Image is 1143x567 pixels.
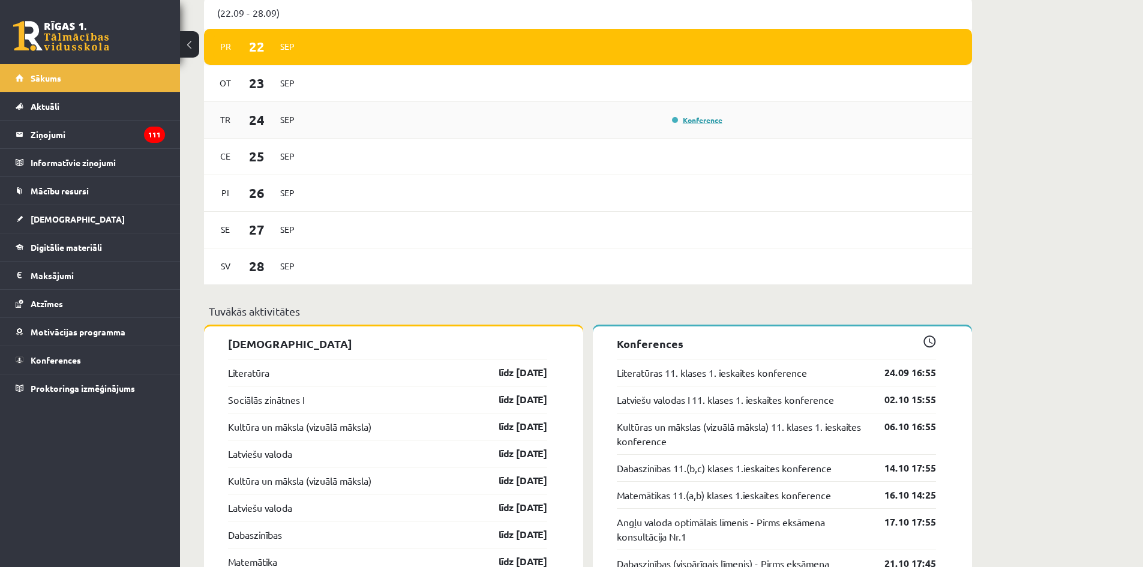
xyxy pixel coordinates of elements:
[866,515,936,529] a: 17.10 17:55
[16,64,165,92] a: Sākums
[213,37,238,56] span: Pr
[617,488,831,502] a: Matemātikas 11.(a,b) klases 1.ieskaites konference
[16,92,165,120] a: Aktuāli
[31,101,59,112] span: Aktuāli
[213,220,238,239] span: Se
[228,365,269,380] a: Literatūra
[144,127,165,143] i: 111
[213,74,238,92] span: Ot
[478,419,547,434] a: līdz [DATE]
[617,461,832,475] a: Dabaszinības 11.(b,c) klases 1.ieskaites konference
[275,37,300,56] span: Sep
[866,419,936,434] a: 06.10 16:55
[31,262,165,289] legend: Maksājumi
[238,183,275,203] span: 26
[228,527,282,542] a: Dabaszinības
[617,419,866,448] a: Kultūras un mākslas (vizuālā māksla) 11. klases 1. ieskaites konference
[213,184,238,202] span: Pi
[31,185,89,196] span: Mācību resursi
[16,177,165,205] a: Mācību resursi
[617,392,834,407] a: Latviešu valodas I 11. klases 1. ieskaites konference
[478,527,547,542] a: līdz [DATE]
[275,147,300,166] span: Sep
[228,473,371,488] a: Kultūra un māksla (vizuālā māksla)
[275,220,300,239] span: Sep
[31,121,165,148] legend: Ziņojumi
[31,73,61,83] span: Sākums
[16,205,165,233] a: [DEMOGRAPHIC_DATA]
[228,446,292,461] a: Latviešu valoda
[16,149,165,176] a: Informatīvie ziņojumi
[31,242,102,253] span: Digitālie materiāli
[31,149,165,176] legend: Informatīvie ziņojumi
[275,257,300,275] span: Sep
[478,365,547,380] a: līdz [DATE]
[275,110,300,129] span: Sep
[238,256,275,276] span: 28
[16,290,165,317] a: Atzīmes
[617,335,936,352] p: Konferences
[16,233,165,261] a: Digitālie materiāli
[228,419,371,434] a: Kultūra un māksla (vizuālā māksla)
[478,500,547,515] a: līdz [DATE]
[238,146,275,166] span: 25
[238,37,275,56] span: 22
[866,488,936,502] a: 16.10 14:25
[866,392,936,407] a: 02.10 15:55
[866,365,936,380] a: 24.09 16:55
[16,121,165,148] a: Ziņojumi111
[13,21,109,51] a: Rīgas 1. Tālmācības vidusskola
[228,335,547,352] p: [DEMOGRAPHIC_DATA]
[228,500,292,515] a: Latviešu valoda
[478,473,547,488] a: līdz [DATE]
[16,318,165,346] a: Motivācijas programma
[31,326,125,337] span: Motivācijas programma
[478,392,547,407] a: līdz [DATE]
[31,355,81,365] span: Konferences
[672,115,722,125] a: Konference
[275,74,300,92] span: Sep
[617,515,866,544] a: Angļu valoda optimālais līmenis - Pirms eksāmena konsultācija Nr.1
[31,298,63,309] span: Atzīmes
[238,110,275,130] span: 24
[16,346,165,374] a: Konferences
[209,303,967,319] p: Tuvākās aktivitātes
[213,147,238,166] span: Ce
[275,184,300,202] span: Sep
[228,392,304,407] a: Sociālās zinātnes I
[238,73,275,93] span: 23
[31,383,135,394] span: Proktoringa izmēģinājums
[16,374,165,402] a: Proktoringa izmēģinājums
[866,461,936,475] a: 14.10 17:55
[213,110,238,129] span: Tr
[31,214,125,224] span: [DEMOGRAPHIC_DATA]
[238,220,275,239] span: 27
[213,257,238,275] span: Sv
[478,446,547,461] a: līdz [DATE]
[617,365,807,380] a: Literatūras 11. klases 1. ieskaites konference
[16,262,165,289] a: Maksājumi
